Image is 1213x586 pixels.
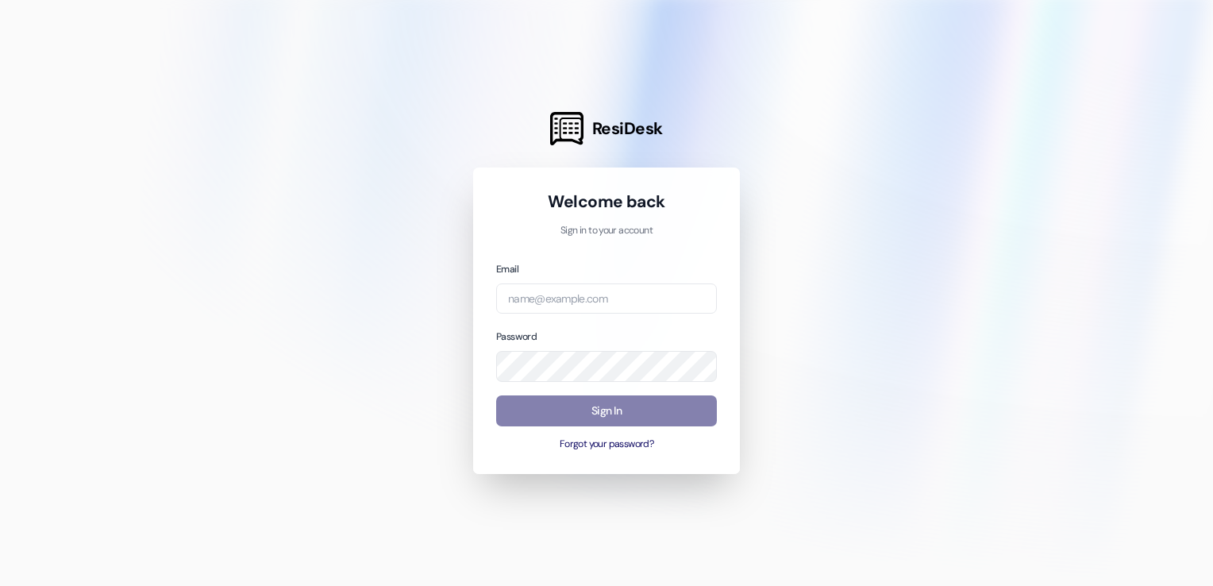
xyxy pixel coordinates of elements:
button: Forgot your password? [496,438,717,452]
label: Password [496,330,537,343]
p: Sign in to your account [496,224,717,238]
input: name@example.com [496,283,717,314]
h1: Welcome back [496,191,717,213]
img: ResiDesk Logo [550,112,583,145]
span: ResiDesk [592,118,663,140]
button: Sign In [496,395,717,426]
label: Email [496,263,518,276]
